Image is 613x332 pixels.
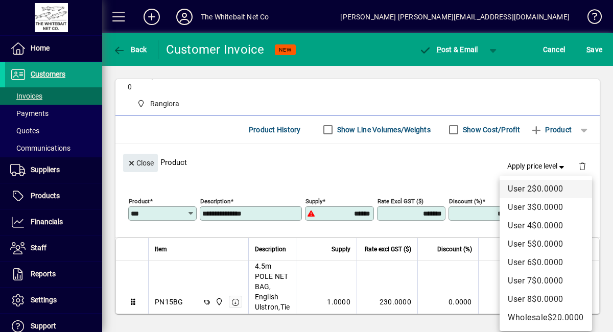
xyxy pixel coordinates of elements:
span: $20.0000 [548,313,584,322]
span: Wholesale [508,313,548,322]
span: $0.0000 [532,276,563,286]
span: $0.0000 [532,257,563,267]
span: User 5 [508,239,532,249]
span: User 7 [508,276,532,286]
span: User 6 [508,257,532,267]
span: $0.0000 [532,202,563,212]
span: $0.0000 [532,239,563,249]
span: User 2 [508,184,532,194]
span: User 4 [508,221,532,230]
span: User 8 [508,294,532,304]
span: $0.0000 [532,184,563,194]
span: $0.0000 [532,294,563,304]
span: User 3 [508,202,532,212]
span: $0.0000 [532,221,563,230]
